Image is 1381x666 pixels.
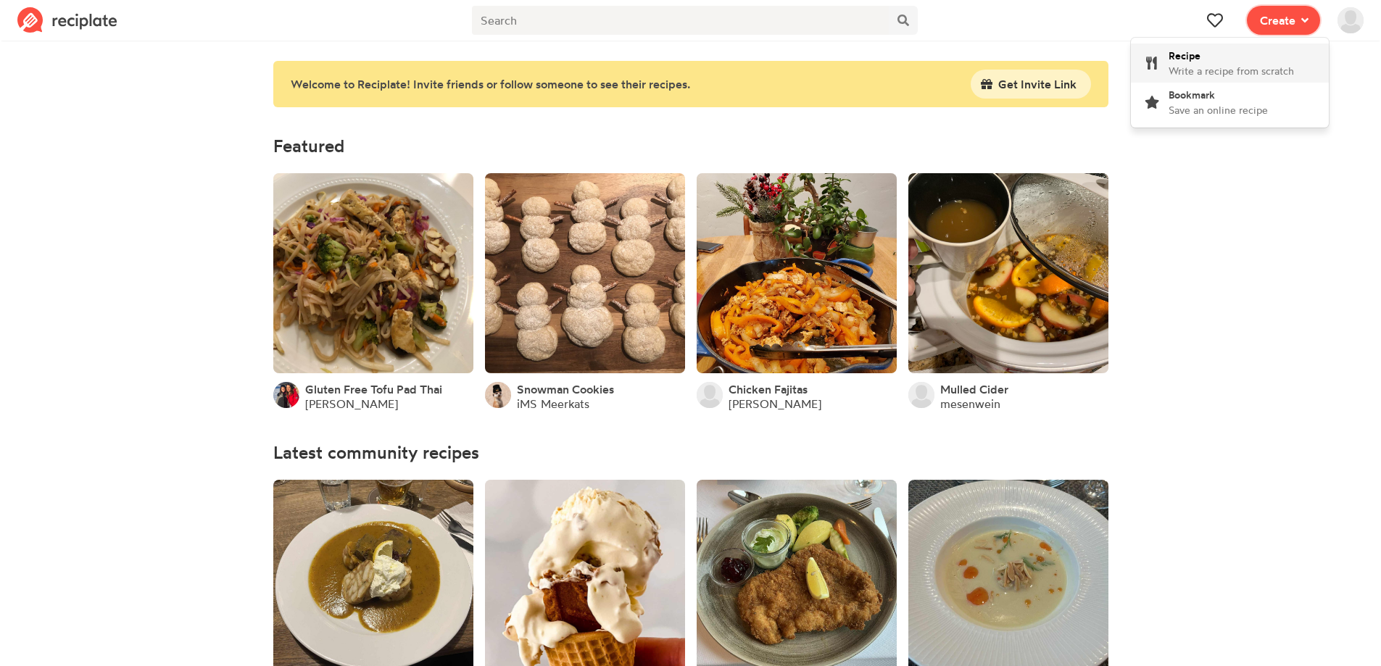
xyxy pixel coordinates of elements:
[1169,104,1268,116] span: Save an online recipe
[273,136,1108,156] h4: Featured
[1131,43,1329,83] a: RecipeWrite a recipe from scratch
[273,443,1108,462] h4: Latest community recipes
[273,382,299,408] img: User's avatar
[305,396,398,411] a: [PERSON_NAME]
[697,382,723,408] img: User's avatar
[998,75,1077,93] span: Get Invite Link
[729,396,821,411] a: [PERSON_NAME]
[305,382,442,396] a: Gluten Free Tofu Pad Thai
[472,6,889,35] input: Search
[1169,49,1200,62] span: Recipe
[17,7,117,33] img: Reciplate
[1338,7,1364,33] img: User's avatar
[517,396,589,411] a: iMS Meerkats
[940,382,1008,396] a: Mulled Cider
[485,382,511,408] img: User's avatar
[940,396,1000,411] a: mesenwein
[1247,6,1320,35] button: Create
[729,382,808,396] a: Chicken Fajitas
[517,382,614,396] a: Snowman Cookies
[291,75,953,93] div: Welcome to Reciplate! Invite friends or follow someone to see their recipes.
[971,70,1091,99] button: Get Invite Link
[1169,64,1294,77] span: Write a recipe from scratch
[908,382,934,408] img: User's avatar
[1169,88,1215,101] span: Bookmark
[1260,12,1295,29] span: Create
